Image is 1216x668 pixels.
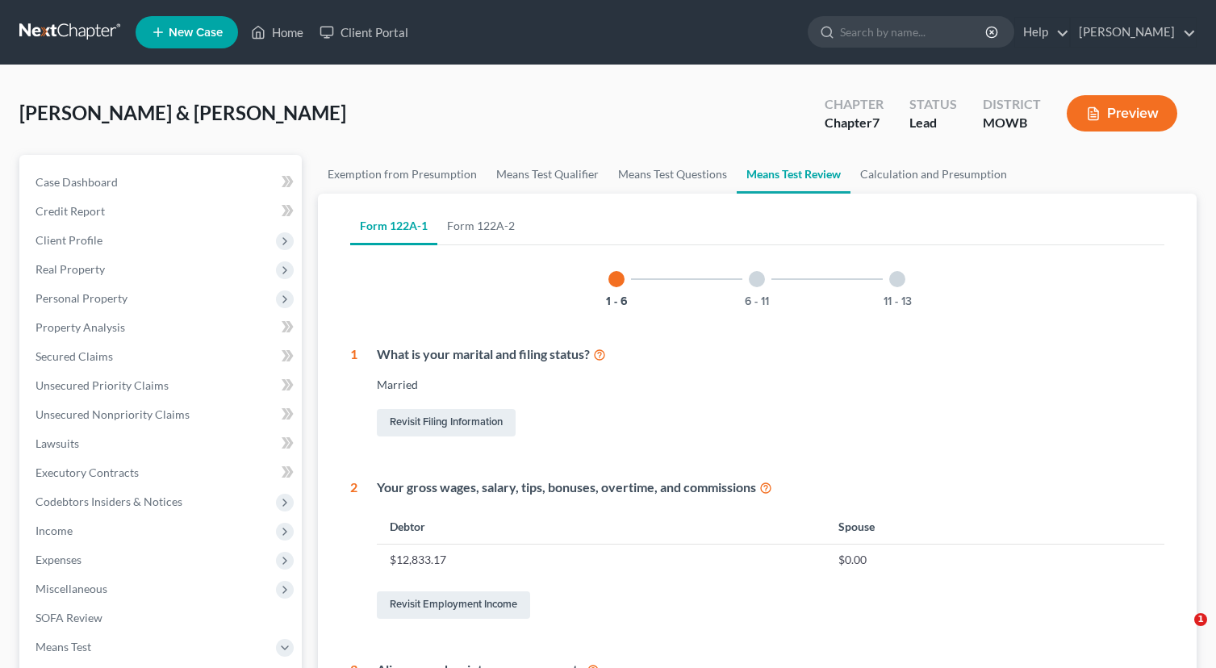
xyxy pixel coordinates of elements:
[437,207,524,245] a: Form 122A-2
[23,400,302,429] a: Unsecured Nonpriority Claims
[825,509,1164,544] th: Spouse
[377,409,516,436] a: Revisit Filing Information
[36,291,127,305] span: Personal Property
[377,591,530,619] a: Revisit Employment Income
[606,296,628,307] button: 1 - 6
[1015,18,1069,47] a: Help
[983,114,1041,132] div: MOWB
[19,101,346,124] span: [PERSON_NAME] & [PERSON_NAME]
[23,603,302,633] a: SOFA Review
[23,342,302,371] a: Secured Claims
[350,478,357,622] div: 2
[909,95,957,114] div: Status
[825,114,884,132] div: Chapter
[318,155,487,194] a: Exemption from Presumption
[377,545,825,575] td: $12,833.17
[825,545,1164,575] td: $0.00
[23,458,302,487] a: Executory Contracts
[377,377,1164,393] div: Married
[36,204,105,218] span: Credit Report
[487,155,608,194] a: Means Test Qualifier
[1071,18,1196,47] a: [PERSON_NAME]
[23,429,302,458] a: Lawsuits
[36,233,102,247] span: Client Profile
[36,495,182,508] span: Codebtors Insiders & Notices
[350,345,357,440] div: 1
[36,378,169,392] span: Unsecured Priority Claims
[36,262,105,276] span: Real Property
[36,582,107,595] span: Miscellaneous
[36,436,79,450] span: Lawsuits
[36,407,190,421] span: Unsecured Nonpriority Claims
[36,524,73,537] span: Income
[983,95,1041,114] div: District
[745,296,769,307] button: 6 - 11
[1194,613,1207,626] span: 1
[36,320,125,334] span: Property Analysis
[840,17,988,47] input: Search by name...
[23,313,302,342] a: Property Analysis
[872,115,880,130] span: 7
[23,168,302,197] a: Case Dashboard
[850,155,1017,194] a: Calculation and Presumption
[36,640,91,653] span: Means Test
[36,611,102,624] span: SOFA Review
[36,349,113,363] span: Secured Claims
[36,175,118,189] span: Case Dashboard
[377,345,1164,364] div: What is your marital and filing status?
[1161,613,1200,652] iframe: Intercom live chat
[36,466,139,479] span: Executory Contracts
[23,371,302,400] a: Unsecured Priority Claims
[243,18,311,47] a: Home
[909,114,957,132] div: Lead
[36,553,81,566] span: Expenses
[377,509,825,544] th: Debtor
[825,95,884,114] div: Chapter
[884,296,912,307] button: 11 - 13
[311,18,416,47] a: Client Portal
[169,27,223,39] span: New Case
[737,155,850,194] a: Means Test Review
[23,197,302,226] a: Credit Report
[1067,95,1177,132] button: Preview
[377,478,1164,497] div: Your gross wages, salary, tips, bonuses, overtime, and commissions
[608,155,737,194] a: Means Test Questions
[350,207,437,245] a: Form 122A-1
